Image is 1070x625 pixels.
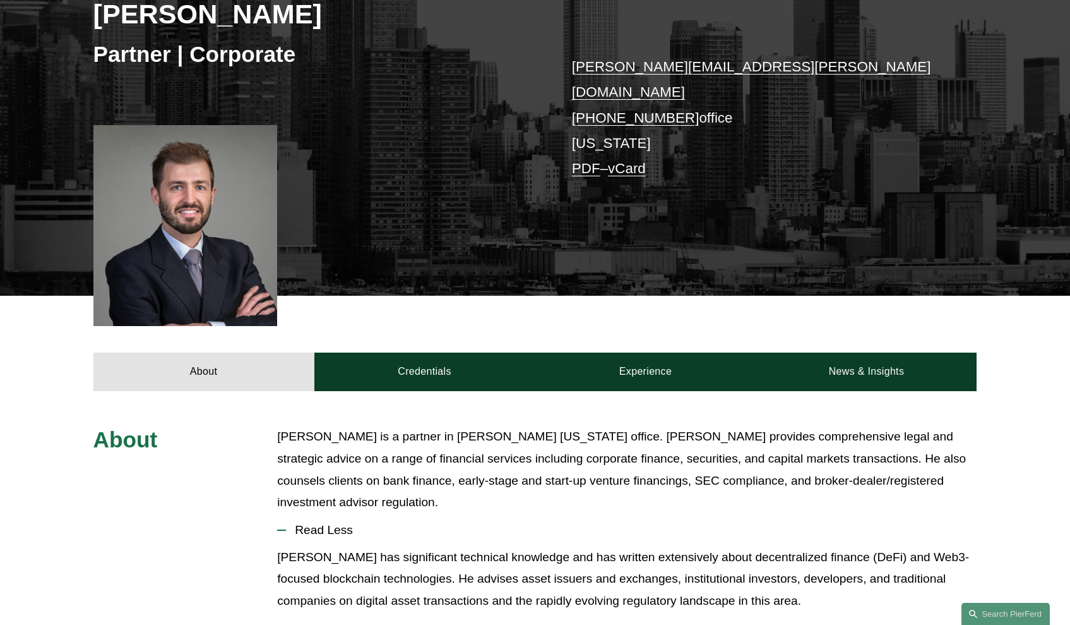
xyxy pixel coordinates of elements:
a: Search this site [961,603,1050,625]
a: Credentials [314,353,535,391]
a: About [93,353,314,391]
a: [PHONE_NUMBER] [572,110,699,126]
p: [PERSON_NAME] has significant technical knowledge and has written extensively about decentralized... [277,547,977,612]
h3: Partner | Corporate [93,40,535,68]
p: office [US_STATE] – [572,54,940,182]
a: vCard [608,161,646,176]
button: Read Less [277,514,977,547]
a: PDF [572,161,600,176]
a: Experience [535,353,756,391]
span: Read Less [286,523,977,537]
span: About [93,427,158,452]
a: News & Insights [756,353,977,391]
a: [PERSON_NAME][EMAIL_ADDRESS][PERSON_NAME][DOMAIN_NAME] [572,59,931,100]
p: [PERSON_NAME] is a partner in [PERSON_NAME] [US_STATE] office. [PERSON_NAME] provides comprehensi... [277,426,977,513]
